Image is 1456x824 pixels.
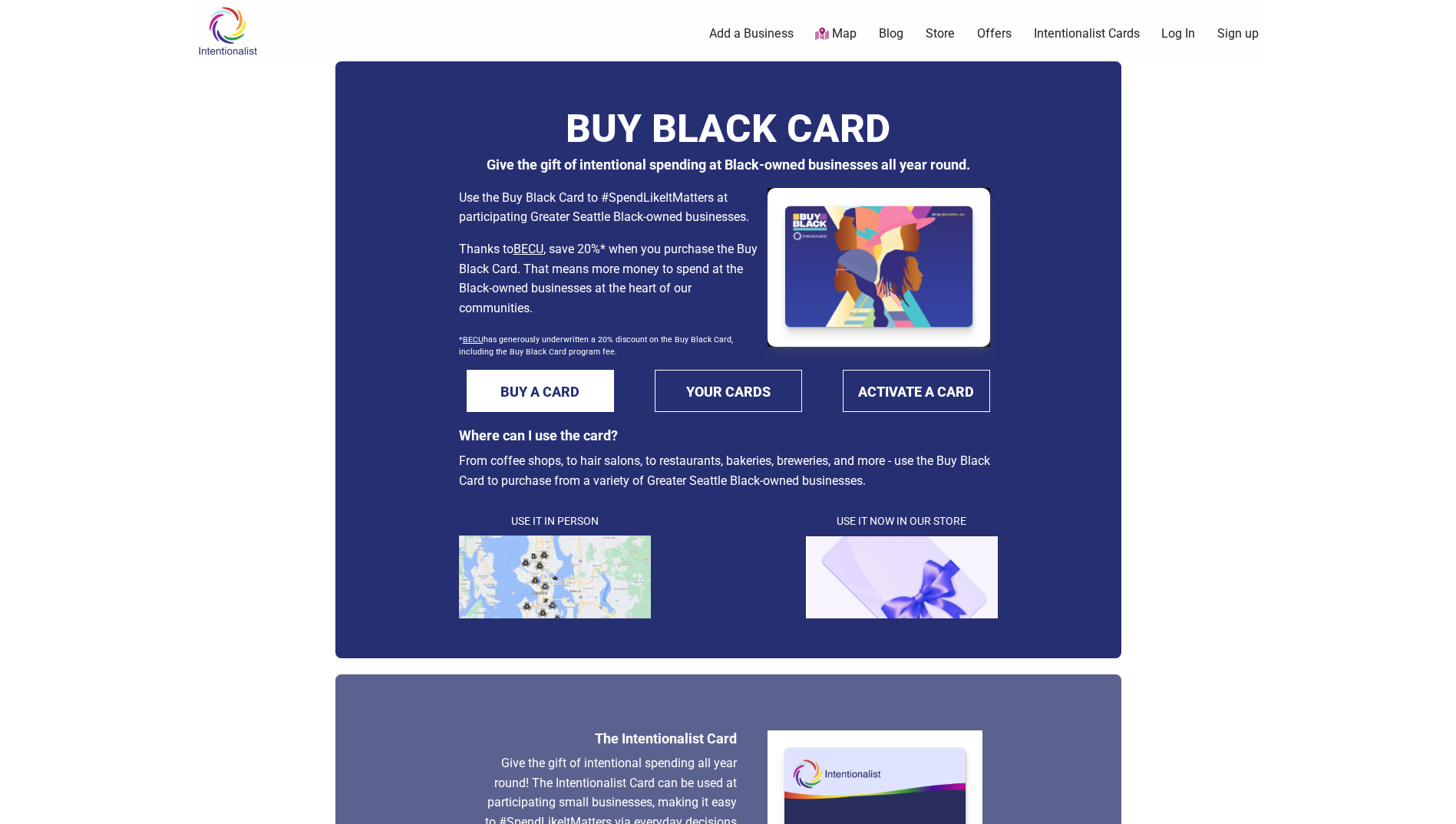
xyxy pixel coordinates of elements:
[1161,25,1195,42] a: Log In
[513,242,543,256] a: BECU
[1034,25,1140,42] a: Intentionalist Cards
[815,25,857,43] a: Map
[655,370,802,412] a: YOUR CARDS
[806,514,998,529] h4: Use It Now in Our Store
[459,157,998,173] h3: Give the gift of intentional spending at Black-owned businesses all year round.
[463,335,484,344] a: BECU
[459,188,760,227] p: Use the Buy Black Card to #SpendLikeItMatters at participating Greater Seattle Black-owned busine...
[977,25,1012,42] a: Offers
[474,730,737,747] h3: The Intentionalist Card
[467,370,614,412] a: BUY A CARD
[843,370,990,412] a: ACTIVATE A CARD
[879,25,903,42] a: Blog
[459,427,998,443] h3: Where can I use the card?
[709,25,794,42] a: Add a Business
[459,451,998,490] p: From coffee shops, to hair salons, to restaurants, bakeries, breweries, and more - use the Buy Bl...
[926,25,955,42] a: Store
[459,514,651,529] h4: Use It in Person
[459,101,998,149] h1: BUY BLACK CARD
[1217,25,1259,42] a: Sign up
[806,536,998,618] img: cardpurple1.png
[459,239,760,318] p: Thanks to , save 20%* when you purchase the Buy Black Card. That means more money to spend at the...
[459,335,733,357] sub: * has generously underwritten a 20% discount on the Buy Black Card, including the Buy Black Card ...
[191,6,264,56] img: Intentionalist
[768,188,990,346] img: Buy Black Card
[459,536,651,618] img: map.png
